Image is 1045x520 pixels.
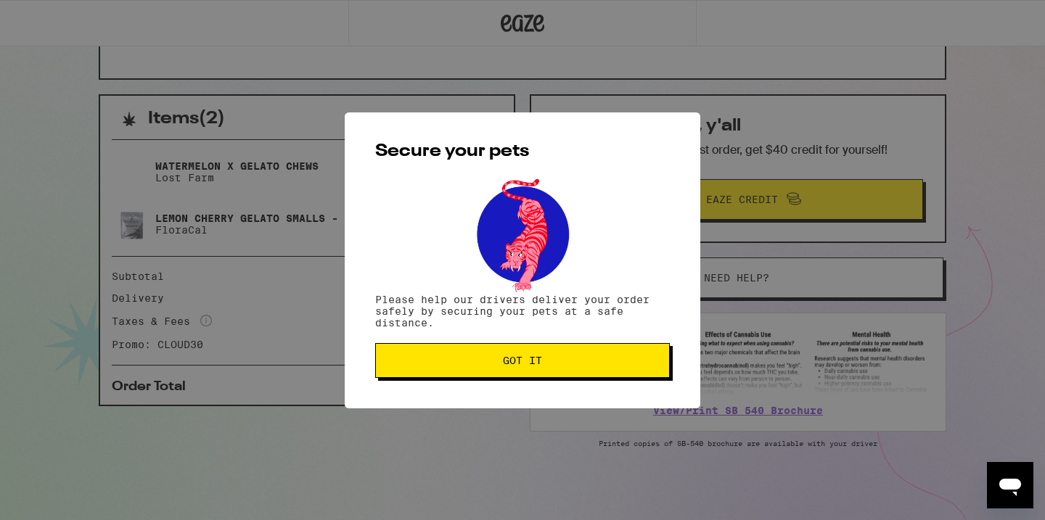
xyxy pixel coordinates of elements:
img: pets [463,175,582,294]
span: Got it [503,355,542,366]
iframe: Button to launch messaging window [987,462,1033,508]
h2: Secure your pets [375,143,670,160]
p: Please help our drivers deliver your order safely by securing your pets at a safe distance. [375,294,670,329]
button: Got it [375,343,670,378]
